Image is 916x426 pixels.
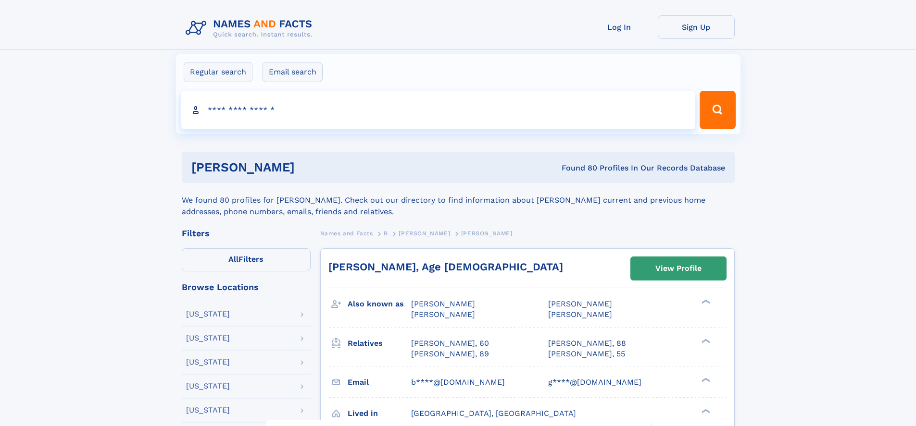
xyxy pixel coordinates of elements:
[699,299,711,305] div: ❯
[399,230,450,237] span: [PERSON_NAME]
[581,15,658,39] a: Log In
[699,408,711,414] div: ❯
[182,248,311,271] label: Filters
[548,299,612,308] span: [PERSON_NAME]
[699,377,711,383] div: ❯
[320,227,373,239] a: Names and Facts
[348,405,411,422] h3: Lived in
[184,62,252,82] label: Regular search
[191,161,428,173] h1: [PERSON_NAME]
[548,310,612,319] span: [PERSON_NAME]
[699,338,711,344] div: ❯
[181,91,696,129] input: search input
[263,62,323,82] label: Email search
[655,257,702,280] div: View Profile
[348,296,411,312] h3: Also known as
[548,349,625,359] a: [PERSON_NAME], 55
[348,335,411,352] h3: Relatives
[411,338,489,349] a: [PERSON_NAME], 60
[411,349,489,359] a: [PERSON_NAME], 89
[186,334,230,342] div: [US_STATE]
[182,183,735,218] div: We found 80 profiles for [PERSON_NAME]. Check out our directory to find information about [PERSON...
[182,15,320,41] img: Logo Names and Facts
[700,91,735,129] button: Search Button
[384,230,388,237] span: B
[328,261,563,273] a: [PERSON_NAME], Age [DEMOGRAPHIC_DATA]
[428,163,725,173] div: Found 80 Profiles In Our Records Database
[228,255,238,264] span: All
[411,299,475,308] span: [PERSON_NAME]
[186,358,230,366] div: [US_STATE]
[399,227,450,239] a: [PERSON_NAME]
[186,310,230,318] div: [US_STATE]
[461,230,513,237] span: [PERSON_NAME]
[182,283,311,292] div: Browse Locations
[182,229,311,238] div: Filters
[384,227,388,239] a: B
[186,406,230,414] div: [US_STATE]
[548,338,626,349] a: [PERSON_NAME], 88
[411,409,576,418] span: [GEOGRAPHIC_DATA], [GEOGRAPHIC_DATA]
[411,310,475,319] span: [PERSON_NAME]
[348,374,411,390] h3: Email
[658,15,735,39] a: Sign Up
[186,382,230,390] div: [US_STATE]
[631,257,726,280] a: View Profile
